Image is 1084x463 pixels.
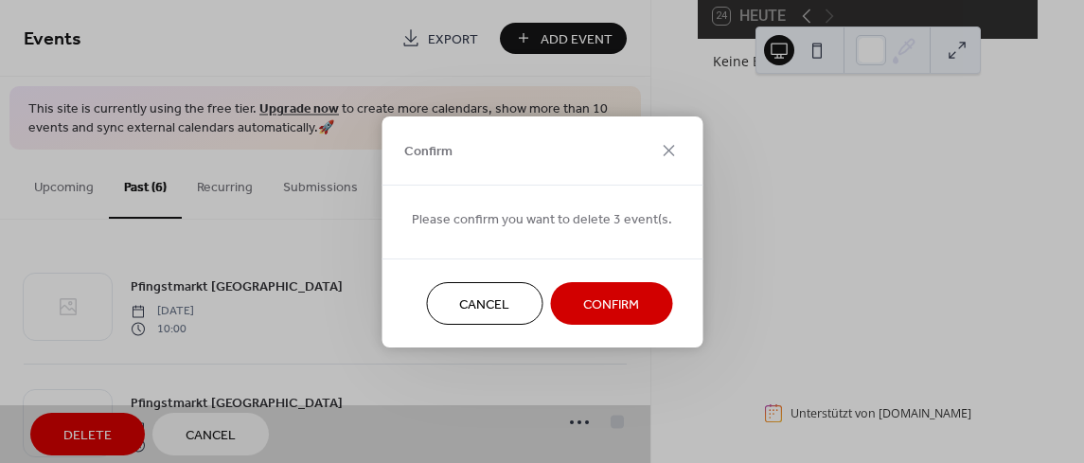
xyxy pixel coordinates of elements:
span: Cancel [459,294,509,314]
button: Cancel [426,282,542,325]
span: Confirm [404,142,453,162]
span: Please confirm you want to delete 3 event(s. [412,209,672,229]
span: Confirm [583,294,639,314]
button: Confirm [550,282,672,325]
